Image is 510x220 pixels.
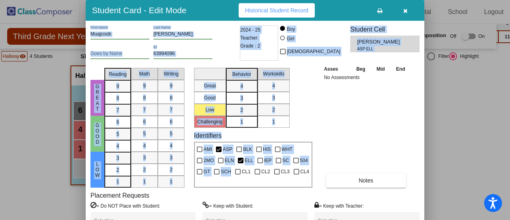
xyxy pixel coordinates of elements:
span: 4 [240,83,243,90]
span: 3 [170,154,173,161]
span: ELL [245,156,253,165]
span: Teacher: [240,34,259,42]
span: 3 [116,155,119,162]
span: 5 [143,130,146,137]
span: HIS [263,145,271,154]
span: [DEMOGRAPHIC_DATA] [287,47,340,56]
h3: Student Card - Edit Mode [92,5,186,15]
span: 1 [272,118,275,125]
span: 2MO [204,156,214,165]
button: Historical Student Record [239,3,315,18]
span: SC [282,156,289,165]
span: Great [94,84,101,112]
span: 8 [116,95,119,102]
th: Mid [371,65,390,73]
span: 8 [143,94,146,101]
span: Good [94,123,101,145]
span: Grade : 2 [240,42,260,50]
div: Girl [286,35,294,42]
span: Historical Student Record [245,7,308,14]
span: Reading [109,71,127,78]
span: Writing [164,70,178,77]
span: 7 [170,106,173,113]
label: = Keep with Teacher: [314,202,364,210]
label: Identifiers [194,132,222,139]
span: 1 [240,118,243,125]
label: Placement Requests [90,192,149,199]
span: Math [139,70,150,77]
span: Behavior [232,71,251,78]
span: 7 [116,107,119,114]
span: 2 [170,166,173,173]
input: goes by name [90,51,149,57]
span: AMI [204,145,212,154]
span: 6 [170,118,173,125]
span: 1 [116,178,119,185]
span: 504 [300,156,308,165]
button: Notes [326,173,406,188]
label: = Keep with Student: [202,202,253,210]
span: 6 [116,119,119,126]
span: 7 [143,106,146,113]
span: CL4 [300,167,309,176]
span: ASP ELL [357,46,396,52]
div: Boy [286,26,295,33]
span: 3 [143,154,146,161]
span: [PERSON_NAME] [357,38,401,46]
span: 2 [272,106,275,113]
span: 5 [170,130,173,137]
span: ELN [225,156,234,165]
span: CL1 [242,167,251,176]
span: 4 [116,143,119,150]
h3: Student Cell [350,26,420,33]
td: No Assessments [322,73,411,81]
span: Workskills [263,70,284,77]
th: Beg [351,65,371,73]
span: 2024 - 25 [240,26,261,34]
span: 1 [143,178,146,185]
span: WHT [282,145,292,154]
span: 2 [116,166,119,174]
span: 5 [116,131,119,138]
span: BLK [243,145,252,154]
span: ASP [223,145,232,154]
span: Notes [359,177,373,184]
th: End [390,65,411,73]
span: 3 [272,94,275,101]
span: 4 [170,142,173,149]
span: 1 [170,178,173,185]
span: 2 [240,107,243,114]
th: Asses [322,65,351,73]
label: = Do NOT Place with Student: [90,202,160,210]
input: Enter ID [153,51,212,57]
span: 4 [272,82,275,89]
span: IEP [264,156,272,165]
span: 6 [143,118,146,125]
span: CL2 [261,167,270,176]
span: SCH [221,167,231,176]
span: 2 [143,166,146,173]
span: 8 [170,94,173,101]
span: 9 [116,83,119,90]
span: GT [204,167,210,176]
span: CL3 [281,167,290,176]
span: 9 [143,82,146,89]
span: 9 [170,82,173,89]
span: 4 [143,142,146,149]
span: 3 [240,95,243,102]
span: Low [94,161,101,178]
